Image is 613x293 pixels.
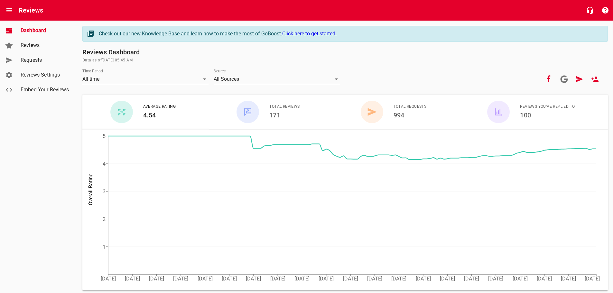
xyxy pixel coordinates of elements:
span: Embed Your Reviews [21,86,70,94]
span: Data as of [DATE] 05:45 AM [82,57,608,64]
label: Time Period [82,69,103,73]
a: Connect your Google account [556,71,572,87]
h6: 4.54 [143,110,176,120]
button: Your Facebook account is connected [541,71,556,87]
tspan: [DATE] [270,276,285,282]
div: Check out our new Knowledge Base and learn how to make the most of GoBoost. [99,30,601,38]
tspan: [DATE] [367,276,382,282]
tspan: 1 [103,244,106,250]
tspan: [DATE] [391,276,406,282]
tspan: [DATE] [416,276,431,282]
tspan: [DATE] [464,276,479,282]
tspan: [DATE] [561,276,576,282]
tspan: [DATE] [173,276,188,282]
tspan: [DATE] [125,276,140,282]
span: Total Reviews [269,104,300,110]
tspan: 2 [103,216,106,222]
span: Average Rating [143,104,176,110]
tspan: [DATE] [198,276,213,282]
tspan: [DATE] [513,276,528,282]
span: Dashboard [21,27,70,34]
tspan: Overall Rating [88,173,94,205]
tspan: [DATE] [246,276,261,282]
tspan: 4 [103,161,106,167]
tspan: [DATE] [585,276,600,282]
span: Total Requests [394,104,427,110]
div: All Sources [214,74,340,84]
button: Support Portal [598,3,613,18]
div: All time [82,74,209,84]
h6: 100 [520,110,575,120]
tspan: [DATE] [343,276,358,282]
span: Reviews [21,41,70,49]
tspan: [DATE] [294,276,310,282]
button: Live Chat [582,3,598,18]
tspan: [DATE] [440,276,455,282]
h6: Reviews Dashboard [82,47,608,57]
tspan: 5 [103,133,106,139]
h6: 171 [269,110,300,120]
tspan: [DATE] [101,276,116,282]
a: New User [587,71,603,87]
button: Open drawer [2,3,17,18]
span: Reviews You've Replied To [520,104,575,110]
tspan: [DATE] [149,276,164,282]
span: Reviews Settings [21,71,70,79]
tspan: [DATE] [537,276,552,282]
tspan: [DATE] [319,276,334,282]
tspan: [DATE] [488,276,503,282]
a: Click here to get started. [282,31,337,37]
h6: 994 [394,110,427,120]
tspan: [DATE] [222,276,237,282]
span: Requests [21,56,70,64]
a: Request Review [572,71,587,87]
tspan: 3 [103,188,106,195]
label: Source [214,69,226,73]
h6: Reviews [19,5,43,15]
